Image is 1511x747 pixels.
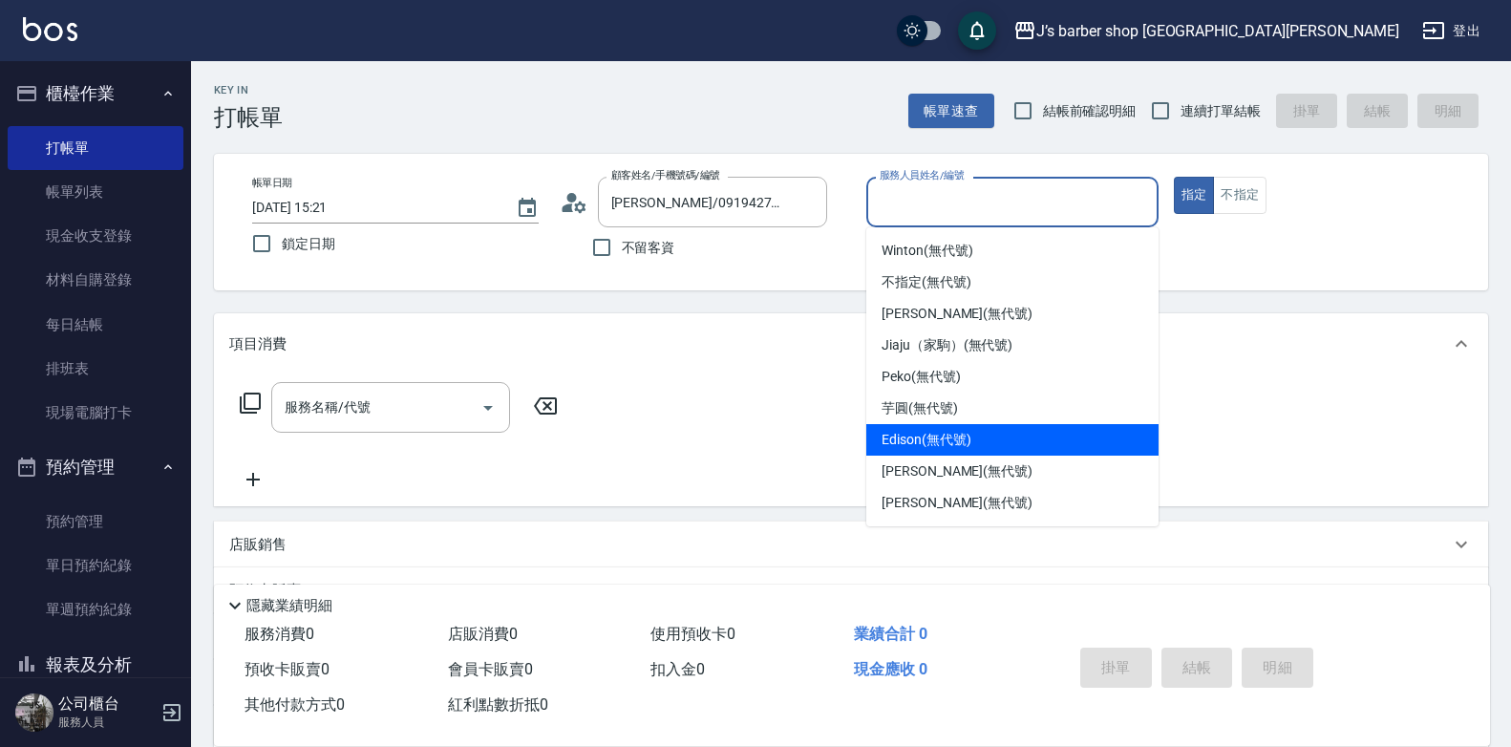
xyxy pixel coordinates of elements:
[1181,101,1261,121] span: 連續打單結帳
[448,625,518,643] span: 店販消費 0
[882,241,972,261] span: Winton (無代號)
[214,84,283,96] h2: Key In
[882,461,1032,481] span: [PERSON_NAME] (無代號)
[882,304,1032,324] span: [PERSON_NAME] (無代號)
[882,430,970,450] span: Edison (無代號)
[650,660,705,678] span: 扣入金 0
[8,544,183,587] a: 單日預約紀錄
[8,640,183,690] button: 報表及分析
[854,660,927,678] span: 現金應收 0
[214,522,1488,567] div: 店販銷售
[8,258,183,302] a: 材料自購登錄
[908,94,994,129] button: 帳單速查
[8,126,183,170] a: 打帳單
[448,695,548,714] span: 紅利點數折抵 0
[214,313,1488,374] div: 項目消費
[214,567,1488,613] div: 預收卡販賣
[252,176,292,190] label: 帳單日期
[8,587,183,631] a: 單週預約紀錄
[8,303,183,347] a: 每日結帳
[473,393,503,423] button: Open
[1036,19,1399,43] div: J’s barber shop [GEOGRAPHIC_DATA][PERSON_NAME]
[1043,101,1137,121] span: 結帳前確認明細
[8,500,183,544] a: 預約管理
[245,660,330,678] span: 預收卡販賣 0
[622,238,675,258] span: 不留客資
[1174,177,1215,214] button: 指定
[882,493,1032,513] span: [PERSON_NAME] (無代號)
[882,398,958,418] span: 芋圓 (無代號)
[8,170,183,214] a: 帳單列表
[882,272,971,292] span: 不指定 (無代號)
[882,367,961,387] span: Peko (無代號)
[245,625,314,643] span: 服務消費 0
[880,168,964,182] label: 服務人員姓名/編號
[882,335,1012,355] span: Jiaju（家駒） (無代號)
[8,214,183,258] a: 現金收支登錄
[8,391,183,435] a: 現場電腦打卡
[650,625,735,643] span: 使用預收卡 0
[23,17,77,41] img: Logo
[8,347,183,391] a: 排班表
[245,695,345,714] span: 其他付款方式 0
[252,192,497,224] input: YYYY/MM/DD hh:mm
[1213,177,1266,214] button: 不指定
[611,168,720,182] label: 顧客姓名/手機號碼/編號
[854,625,927,643] span: 業績合計 0
[1006,11,1407,51] button: J’s barber shop [GEOGRAPHIC_DATA][PERSON_NAME]
[448,660,533,678] span: 會員卡販賣 0
[214,104,283,131] h3: 打帳單
[882,524,972,544] span: Casper (無代號)
[8,69,183,118] button: 櫃檯作業
[1415,13,1488,49] button: 登出
[282,234,335,254] span: 鎖定日期
[246,596,332,616] p: 隱藏業績明細
[229,535,287,555] p: 店販銷售
[8,442,183,492] button: 預約管理
[504,185,550,231] button: Choose date, selected date is 2025-09-11
[229,334,287,354] p: 項目消費
[958,11,996,50] button: save
[58,694,156,714] h5: 公司櫃台
[58,714,156,731] p: 服務人員
[229,581,301,601] p: 預收卡販賣
[15,694,53,732] img: Person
